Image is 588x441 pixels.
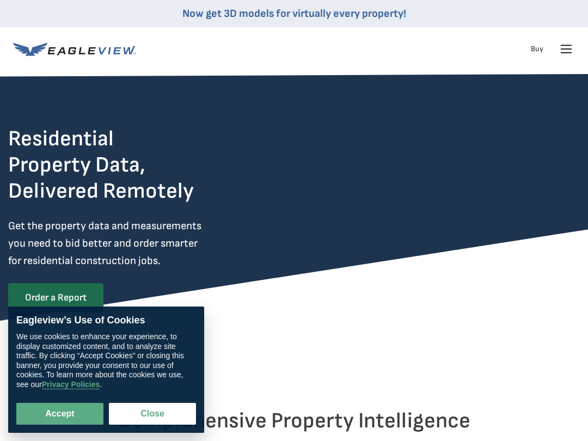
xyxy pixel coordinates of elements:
button: Accept [16,403,103,425]
p: Get the property data and measurements you need to bid better and order smarter for residential c... [8,217,220,269]
a: Now get 3D models for virtually every property! [182,7,406,20]
a: Order a Report [8,283,103,313]
div: We use cookies to enhance your experience, to display customized content, and to analyze site tra... [16,332,196,389]
h2: Comprehensive Property Intelligence [8,408,580,434]
a: Privacy Policies [42,380,100,389]
div: Eagleview’s Use of Cookies [16,315,196,327]
h2: Residential Property Data, Delivered Remotely [8,126,194,204]
button: Close [109,403,196,425]
a: Buy [531,44,543,54]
